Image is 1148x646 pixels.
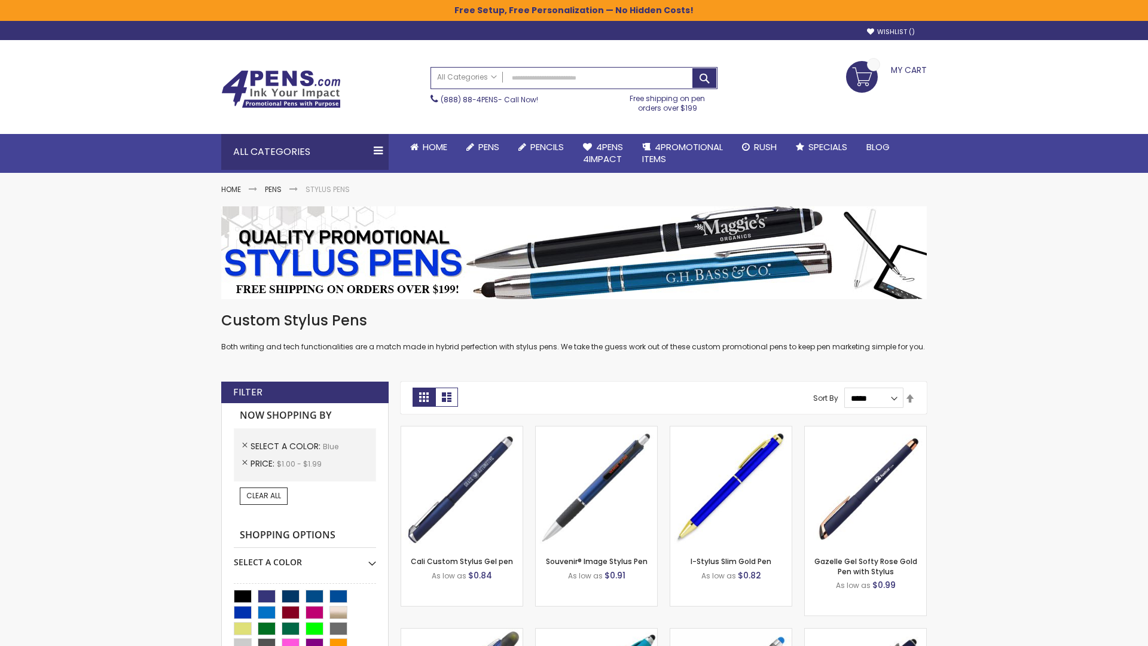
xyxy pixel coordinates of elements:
[857,134,899,160] a: Blog
[805,628,926,638] a: Custom Soft Touch® Metal Pens with Stylus-Blue
[633,134,732,173] a: 4PROMOTIONALITEMS
[754,141,777,153] span: Rush
[670,426,792,548] img: I-Stylus Slim Gold-Blue
[246,490,281,501] span: Clear All
[872,579,896,591] span: $0.99
[437,72,497,82] span: All Categories
[323,441,338,452] span: Blue
[536,426,657,436] a: Souvenir® Image Stylus Pen-Blue
[642,141,723,165] span: 4PROMOTIONAL ITEMS
[691,556,771,566] a: I-Stylus Slim Gold Pen
[604,569,625,581] span: $0.91
[413,388,435,407] strong: Grid
[306,184,350,194] strong: Stylus Pens
[441,95,498,105] a: (888) 88-4PENS
[618,89,718,113] div: Free shipping on pen orders over $199
[401,426,523,548] img: Cali Custom Stylus Gel pen-Blue
[457,134,509,160] a: Pens
[866,141,890,153] span: Blog
[786,134,857,160] a: Specials
[221,311,927,352] div: Both writing and tech functionalities are a match made in hybrid perfection with stylus pens. We ...
[468,569,492,581] span: $0.84
[401,628,523,638] a: Souvenir® Jalan Highlighter Stylus Pen Combo-Blue
[805,426,926,436] a: Gazelle Gel Softy Rose Gold Pen with Stylus-Blue
[411,556,513,566] a: Cali Custom Stylus Gel pen
[277,459,322,469] span: $1.00 - $1.99
[536,426,657,548] img: Souvenir® Image Stylus Pen-Blue
[867,28,915,36] a: Wishlist
[221,184,241,194] a: Home
[573,134,633,173] a: 4Pens4impact
[401,426,523,436] a: Cali Custom Stylus Gel pen-Blue
[265,184,282,194] a: Pens
[240,487,288,504] a: Clear All
[221,311,927,330] h1: Custom Stylus Pens
[670,426,792,436] a: I-Stylus Slim Gold-Blue
[530,141,564,153] span: Pencils
[401,134,457,160] a: Home
[251,440,323,452] span: Select A Color
[813,393,838,403] label: Sort By
[221,70,341,108] img: 4Pens Custom Pens and Promotional Products
[423,141,447,153] span: Home
[836,580,871,590] span: As low as
[546,556,648,566] a: Souvenir® Image Stylus Pen
[805,426,926,548] img: Gazelle Gel Softy Rose Gold Pen with Stylus-Blue
[432,571,466,581] span: As low as
[234,548,376,568] div: Select A Color
[234,523,376,549] strong: Shopping Options
[814,556,917,576] a: Gazelle Gel Softy Rose Gold Pen with Stylus
[670,628,792,638] a: Islander Softy Gel with Stylus - ColorJet Imprint-Blue
[234,403,376,428] strong: Now Shopping by
[251,458,277,470] span: Price
[808,141,847,153] span: Specials
[536,628,657,638] a: Neon Stylus Highlighter-Pen Combo-Blue
[701,571,736,581] span: As low as
[478,141,499,153] span: Pens
[441,95,538,105] span: - Call Now!
[431,68,503,87] a: All Categories
[509,134,573,160] a: Pencils
[583,141,623,165] span: 4Pens 4impact
[738,569,761,581] span: $0.82
[221,206,927,299] img: Stylus Pens
[732,134,786,160] a: Rush
[568,571,603,581] span: As low as
[221,134,389,170] div: All Categories
[233,386,262,399] strong: Filter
